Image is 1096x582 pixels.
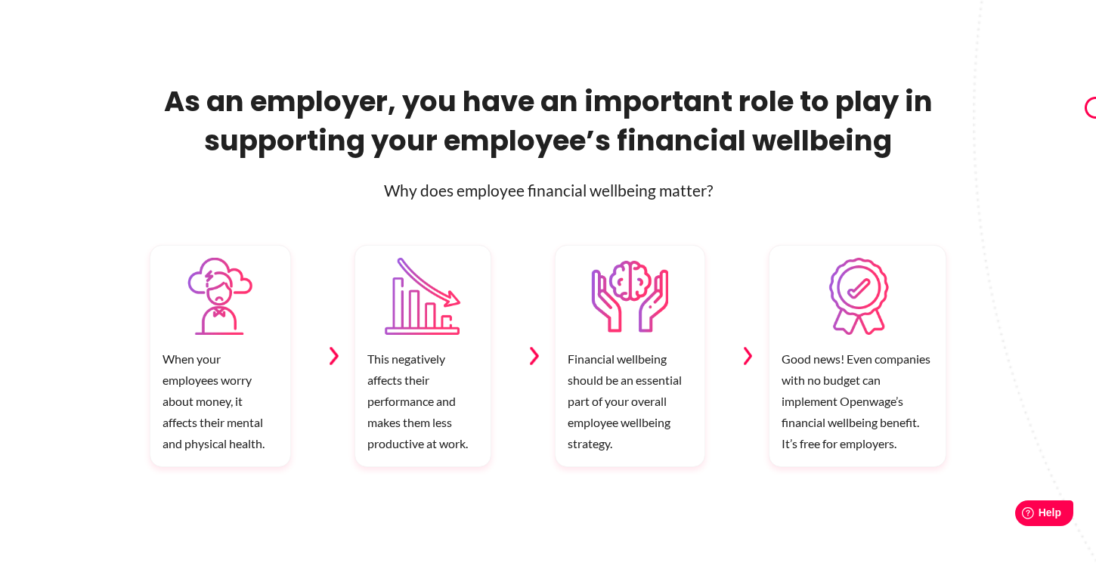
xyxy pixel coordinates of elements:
[355,348,490,466] p: This negatively affects their performance and makes them less productive at work.
[150,348,290,466] p: When your employees worry about money, it affects their mental and physical health.
[150,82,946,160] h2: As an employer, you have an important role to play in supporting your employee’s financial wellbeing
[961,494,1079,537] iframe: Help widget launcher
[769,348,946,466] p: Good news! Even companies with no budget can implement Openwage’s financial wellbeing benefit. It...
[556,348,704,466] p: Financial wellbeing should be an essential part of your overall employee wellbeing strategy.
[150,178,946,203] p: Why does employee financial wellbeing matter?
